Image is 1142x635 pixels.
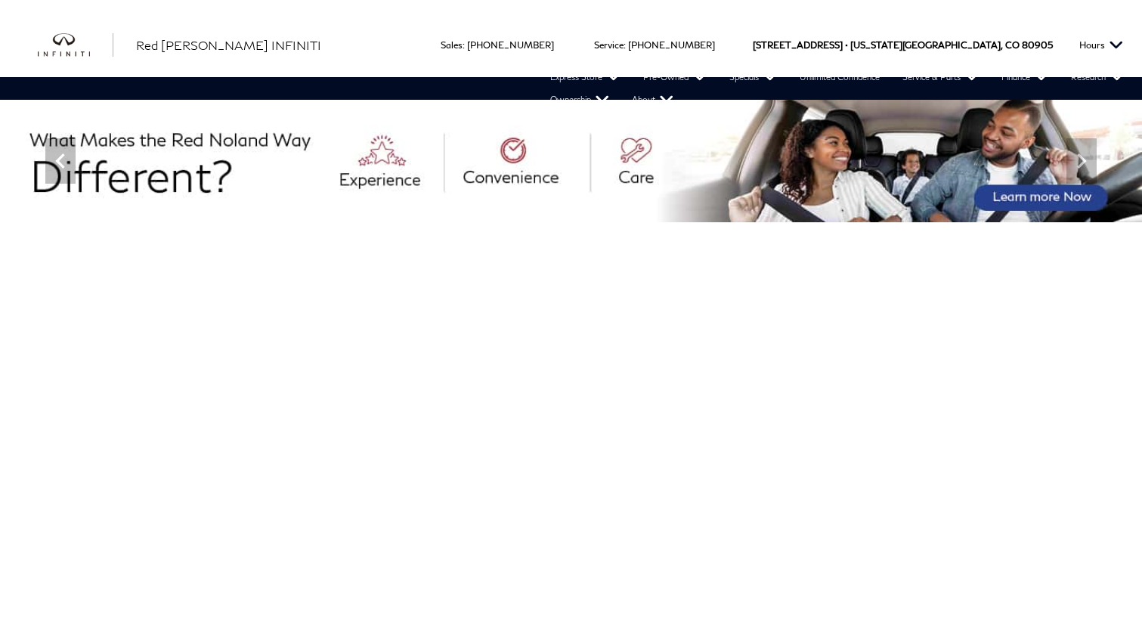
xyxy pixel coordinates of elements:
a: Research [1060,66,1135,88]
a: Ownership [539,88,621,111]
span: [US_STATE][GEOGRAPHIC_DATA], [850,13,1003,77]
a: Specials [718,66,788,88]
a: infiniti [38,33,113,57]
span: [STREET_ADDRESS] • [753,13,848,77]
nav: Main Navigation [15,66,1142,111]
a: Finance [990,66,1060,88]
span: : [624,39,626,51]
span: : [463,39,465,51]
img: INFINITI [38,33,113,57]
span: 80905 [1022,13,1053,77]
a: About [621,88,685,111]
span: CO [1005,13,1020,77]
a: Unlimited Confidence [788,66,891,88]
span: Red [PERSON_NAME] INFINITI [136,38,321,52]
a: Red [PERSON_NAME] INFINITI [136,36,321,54]
span: Sales [441,39,463,51]
a: [STREET_ADDRESS] • [US_STATE][GEOGRAPHIC_DATA], CO 80905 [753,39,1053,51]
a: Service & Parts [891,66,990,88]
span: Service [594,39,624,51]
button: Open the hours dropdown [1072,13,1131,77]
a: Express Store [539,66,632,88]
a: [PHONE_NUMBER] [628,39,715,51]
a: [PHONE_NUMBER] [467,39,554,51]
a: Pre-Owned [632,66,718,88]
